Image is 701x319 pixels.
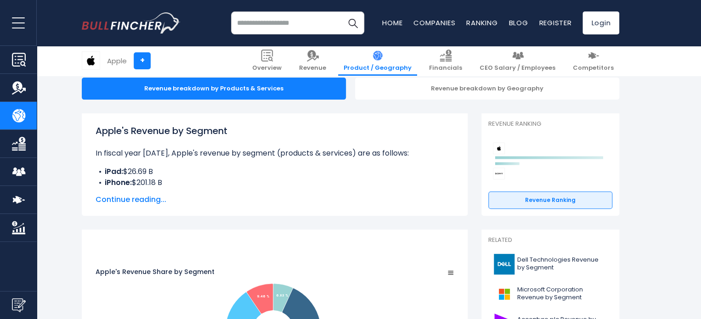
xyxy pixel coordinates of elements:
tspan: Apple's Revenue Share by Segment [96,267,215,276]
span: Continue reading... [96,194,454,205]
div: Apple [107,56,127,66]
a: CEO Salary / Employees [474,46,561,76]
a: Register [539,18,571,28]
img: bullfincher logo [82,12,181,34]
a: Financials [424,46,468,76]
a: Blog [509,18,528,28]
a: + [134,52,151,69]
tspan: 9.46 % [257,294,270,298]
a: Revenue [294,46,332,76]
span: Product / Geography [344,64,412,72]
a: Login [582,11,619,34]
a: Microsoft Corporation Revenue by Segment [488,281,612,307]
p: Revenue Ranking [488,120,612,128]
img: AAPL logo [82,52,100,69]
tspan: 6.83 % [276,293,288,297]
span: Dell Technologies Revenue by Segment [517,256,607,272]
button: Search [341,11,364,34]
span: Competitors [573,64,614,72]
span: Revenue [299,64,326,72]
a: Ranking [466,18,497,28]
a: Home [382,18,402,28]
span: CEO Salary / Employees [480,64,555,72]
a: Overview [247,46,287,76]
b: iPhone: [105,177,132,188]
img: DELL logo [494,254,514,274]
a: Product / Geography [338,46,417,76]
li: $201.18 B [96,177,454,188]
a: Dell Technologies Revenue by Segment [488,252,612,277]
p: Related [488,236,612,244]
img: Apple competitors logo [493,142,505,154]
div: Revenue breakdown by Geography [355,78,619,100]
div: Revenue breakdown by Products & Services [82,78,346,100]
b: iPad: [105,166,123,177]
span: Overview [252,64,282,72]
h1: Apple's Revenue by Segment [96,124,454,138]
a: Companies [413,18,455,28]
a: Competitors [567,46,619,76]
a: Revenue Ranking [488,191,612,209]
li: $26.69 B [96,166,454,177]
span: Financials [429,64,462,72]
p: In fiscal year [DATE], Apple's revenue by segment (products & services) are as follows: [96,148,454,159]
span: Microsoft Corporation Revenue by Segment [517,286,607,302]
img: Sony Group Corporation competitors logo [493,168,505,179]
a: Go to homepage [82,12,181,34]
img: MSFT logo [494,284,514,304]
